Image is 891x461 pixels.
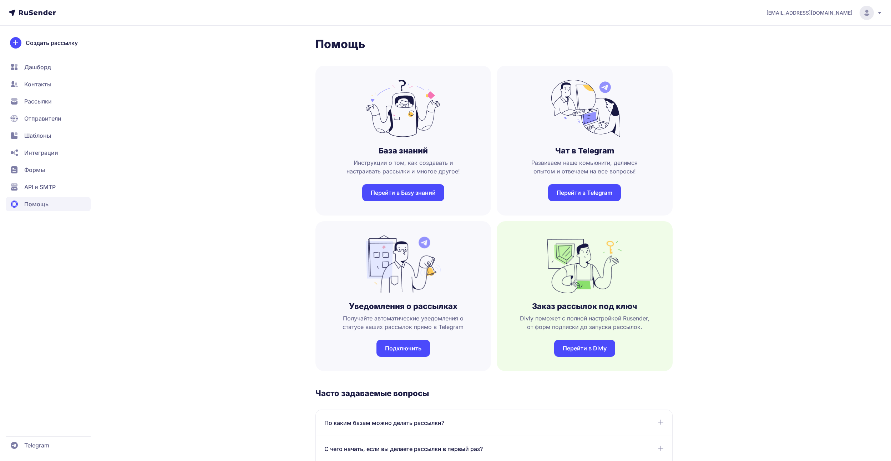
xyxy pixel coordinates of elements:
span: Развиваем наше комьюнити, делимся опытом и отвечаем на все вопросы! [508,158,661,176]
h3: Уведомления о рассылках [349,301,457,311]
span: Получайте автоматические уведомления о статусе ваших рассылок прямо в Telegram [327,314,480,331]
a: Telegram [6,438,91,452]
span: Шаблоны [24,131,51,140]
h3: Заказ рассылок под ключ [532,301,637,311]
a: Подключить [376,340,430,357]
span: Telegram [24,441,49,450]
span: Дашборд [24,63,51,71]
span: Отправители [24,114,61,123]
img: no_photo [366,80,441,137]
img: no_photo [366,235,441,293]
span: По каким базам можно делать рассылки? [324,419,444,427]
img: no_photo [547,80,622,137]
span: Интеграции [24,148,58,157]
span: Инструкции о том, как создавать и настраивать рассылки и многое другое! [327,158,480,176]
a: Перейти в Базу знаний [362,184,444,201]
span: API и SMTP [24,183,56,191]
h1: Помощь [315,37,673,51]
h3: База знаний [379,146,428,156]
span: Контакты [24,80,51,88]
h3: Часто задаваемые вопросы [315,388,673,398]
a: Перейти в Divly [554,340,615,357]
a: Перейти в Telegram [548,184,621,201]
span: Формы [24,166,45,174]
span: С чего начать, если вы делаете рассылки в первый раз? [324,445,483,453]
img: no_photo [547,235,622,293]
span: Создать рассылку [26,39,78,47]
h3: Чат в Telegram [555,146,614,156]
span: [EMAIL_ADDRESS][DOMAIN_NAME] [766,9,852,16]
span: Divly поможет с полной настройкой Rusender, от форм подписки до запуска рассылок. [508,314,661,331]
span: Помощь [24,200,49,208]
span: Рассылки [24,97,52,106]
